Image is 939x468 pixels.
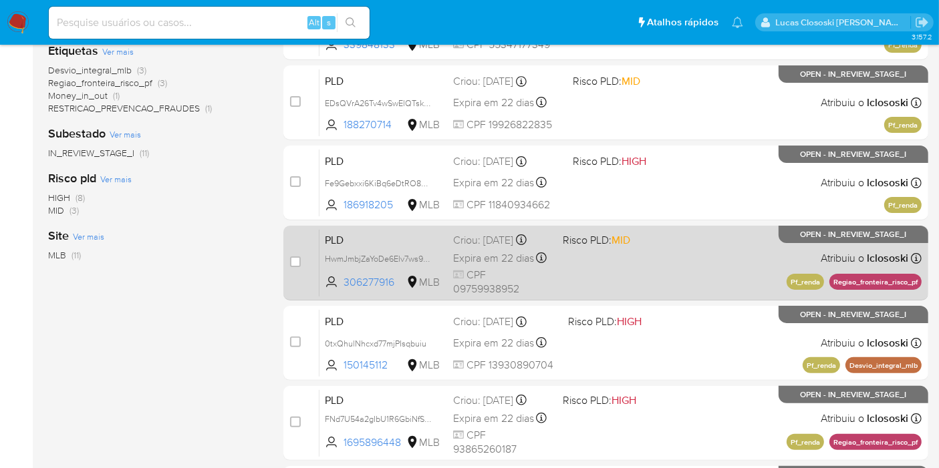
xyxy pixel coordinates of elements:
span: 3.157.2 [912,31,932,42]
button: search-icon [337,13,364,32]
span: Atalhos rápidos [647,15,718,29]
input: Pesquise usuários ou casos... [49,14,370,31]
a: Notificações [732,17,743,28]
p: lucas.clososki@mercadolivre.com [776,16,911,29]
span: Alt [309,16,319,29]
span: s [327,16,331,29]
a: Sair [915,15,929,29]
